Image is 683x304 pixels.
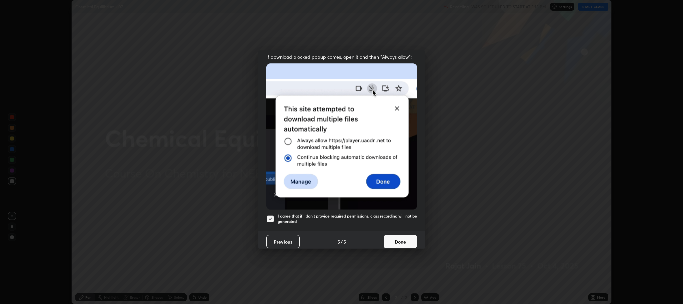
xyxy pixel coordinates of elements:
[343,238,346,245] h4: 5
[341,238,343,245] h4: /
[266,235,300,248] button: Previous
[266,54,417,60] span: If download blocked popup comes, open it and then "Always allow":
[384,235,417,248] button: Done
[337,238,340,245] h4: 5
[278,214,417,224] h5: I agree that if I don't provide required permissions, class recording will not be generated
[266,63,417,209] img: downloads-permission-blocked.gif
